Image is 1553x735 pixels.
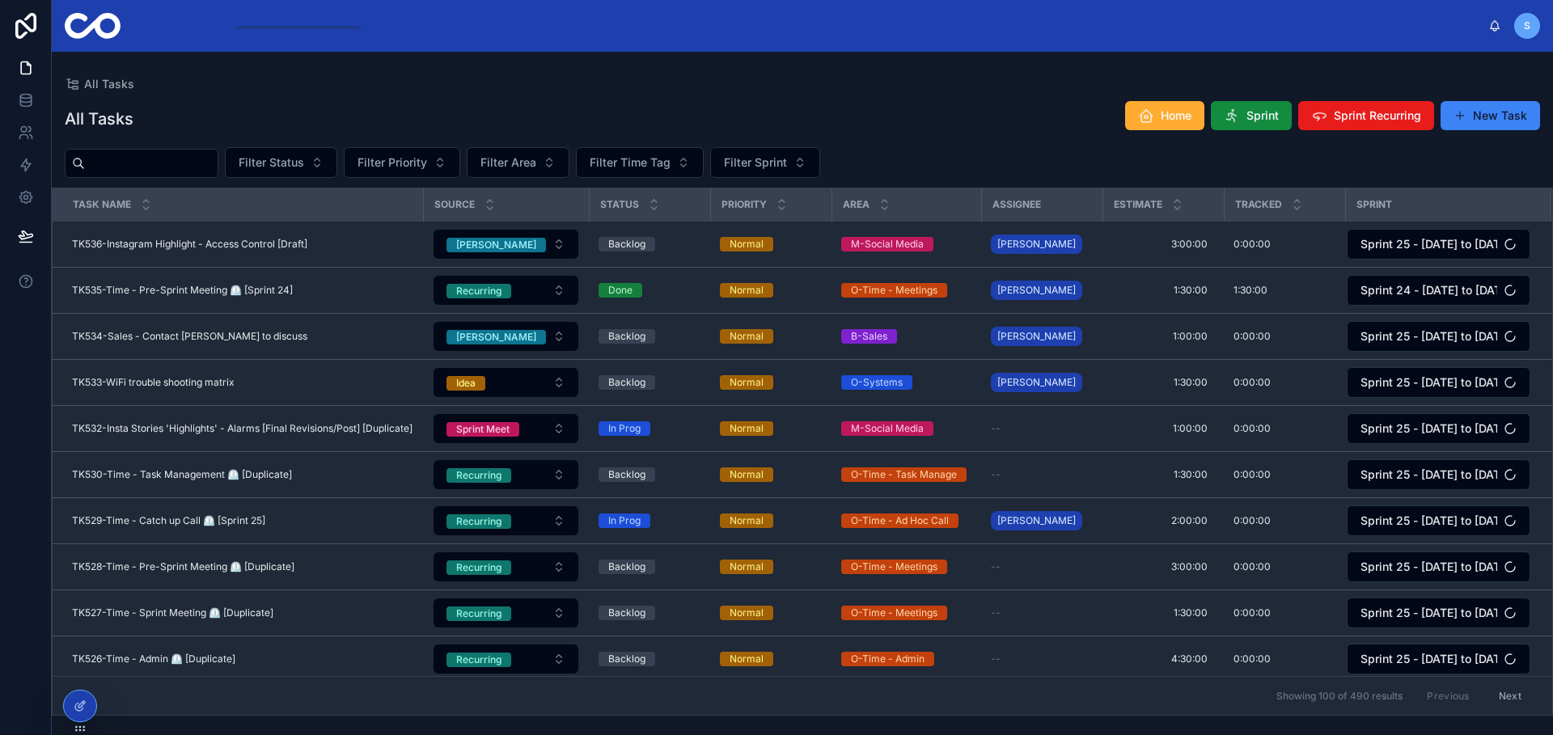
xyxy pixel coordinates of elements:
h1: All Tasks [65,108,133,130]
a: 0:00:00 [1234,468,1335,481]
button: Select Button [434,230,578,259]
a: Normal [720,560,822,574]
a: TK535-Time - Pre-Sprint Meeting ⏲️ [Sprint 24] [72,284,413,297]
button: Select Button [434,552,578,581]
button: New Task [1441,101,1540,130]
button: Home [1125,101,1204,130]
span: Tracked [1235,198,1282,211]
div: Backlog [608,606,645,620]
div: Recurring [456,653,501,667]
a: 0:00:00 [1234,606,1335,619]
span: 1:00:00 [1173,422,1208,435]
span: Filter Time Tag [590,154,671,171]
span: Sprint 25 - [DATE] to [DATE] [1360,605,1497,621]
button: Select Button [1347,598,1530,628]
a: TK534-Sales - Contact [PERSON_NAME] to discuss [72,330,413,343]
div: scrollable content [133,23,1488,29]
span: Source [434,198,475,211]
a: Normal [720,283,822,298]
a: Backlog [599,237,700,251]
a: Select Button [433,229,579,260]
span: Priority [721,198,767,211]
div: [PERSON_NAME] [456,330,536,344]
span: -- [991,606,1001,619]
a: Normal [720,375,822,390]
div: B-Sales [851,329,887,344]
a: O-Time - Admin [841,652,971,666]
a: Normal [720,329,822,344]
span: -- [991,653,1001,665]
span: Showing 100 of 490 results [1276,690,1403,703]
span: -- [991,560,1001,573]
a: 2:00:00 [1112,508,1214,534]
span: 0:00:00 [1234,376,1271,389]
div: O-Systems [851,375,903,390]
a: Normal [720,606,822,620]
a: All Tasks [65,76,134,92]
span: 0:00:00 [1234,422,1271,435]
a: [PERSON_NAME] [991,281,1082,300]
button: Select Button [225,147,337,178]
button: Select Button [434,598,578,627]
span: Task Name [73,198,131,211]
div: O-Time - Meetings [851,560,937,574]
span: [PERSON_NAME] [997,284,1076,297]
button: Select Button [1347,551,1530,582]
a: Normal [720,652,822,666]
span: Filter Area [480,154,536,171]
span: Home [1161,108,1191,124]
div: [PERSON_NAME] [456,238,536,252]
a: Select Button [1346,274,1531,306]
a: 3:00:00 [1112,231,1214,257]
div: Recurring [456,468,501,483]
img: App logo [65,13,121,39]
a: Select Button [433,367,579,398]
a: Backlog [599,375,700,390]
span: 3:00:00 [1171,560,1208,573]
a: TK527-Time - Sprint Meeting ⏲️ [Duplicate] [72,606,413,619]
button: Select Button [1347,505,1530,536]
a: Select Button [1346,505,1531,537]
div: Normal [730,237,764,251]
a: O-Systems [841,375,971,390]
span: -- [991,422,1001,435]
a: TK532-Insta Stories 'Highlights' - Alarms [Final Revisions/Post] [Duplicate] [72,422,413,435]
span: Sprint 25 - [DATE] to [DATE] [1360,374,1497,391]
a: 3:00:00 [1112,554,1214,580]
div: Normal [730,375,764,390]
span: -- [991,468,1001,481]
a: O-Time - Meetings [841,606,971,620]
a: 0:00:00 [1234,560,1335,573]
span: 1:30:00 [1174,468,1208,481]
div: Recurring [456,560,501,575]
div: M-Social Media [851,421,924,436]
a: B-Sales [841,329,971,344]
a: Select Button [1346,320,1531,353]
div: Normal [730,329,764,344]
span: TK528-Time - Pre-Sprint Meeting ⏲️ [Duplicate] [72,560,294,573]
button: Sprint Recurring [1298,101,1434,130]
button: Select Button [467,147,569,178]
span: All Tasks [84,76,134,92]
div: Normal [730,652,764,666]
a: Backlog [599,560,700,574]
span: Assignee [992,198,1041,211]
button: Select Button [434,322,578,351]
a: [PERSON_NAME] [991,327,1082,346]
button: Select Button [434,414,578,443]
span: Sprint [1356,198,1392,211]
span: 1:30:00 [1174,376,1208,389]
span: [PERSON_NAME] [997,514,1076,527]
button: Select Button [1347,644,1530,674]
div: Done [608,283,633,298]
div: Backlog [608,467,645,482]
a: 1:30:00 [1234,284,1335,297]
div: Sprint Meet [456,422,510,437]
a: TK536-Instagram Highlight - Access Control [Draft] [72,238,413,251]
span: [PERSON_NAME] [997,238,1076,251]
span: 0:00:00 [1234,238,1271,251]
div: Backlog [608,652,645,666]
div: O-Time - Admin [851,652,925,666]
a: 0:00:00 [1234,653,1335,665]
